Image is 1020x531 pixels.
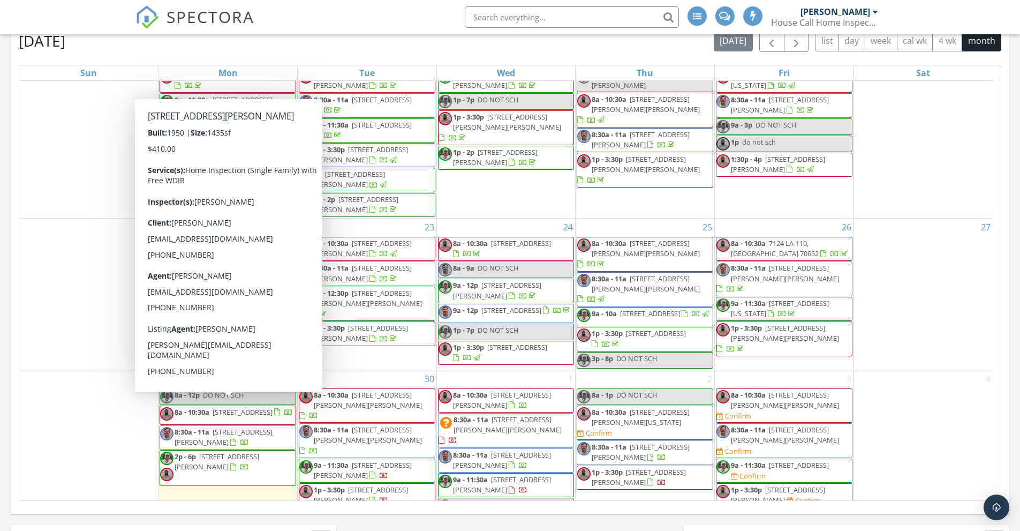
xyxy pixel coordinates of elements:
a: 1p - 2p [STREET_ADDRESS][PERSON_NAME] [314,195,398,214]
img: 20230626_133733.jpg [716,137,730,151]
span: [STREET_ADDRESS][PERSON_NAME][PERSON_NAME] [314,288,422,308]
img: 20230626_133733.jpg [577,328,591,342]
img: 20200526_134352.jpg [439,95,452,108]
a: 8a - 10:30a [STREET_ADDRESS][PERSON_NAME][PERSON_NAME] [577,94,700,124]
span: [STREET_ADDRESS][PERSON_NAME] [175,120,269,140]
img: 20200526_134352.jpg [716,298,730,312]
img: 20230626_133733.jpg [439,238,452,252]
a: 8a - 10:30a [STREET_ADDRESS] [160,237,296,261]
span: [STREET_ADDRESS][PERSON_NAME][PERSON_NAME] [314,390,422,410]
a: 9a - 12p [STREET_ADDRESS] [438,304,575,323]
span: DO NOT SCH [755,120,796,130]
a: 1p - 3:30p [STREET_ADDRESS] [453,342,547,362]
span: [STREET_ADDRESS][PERSON_NAME][PERSON_NAME] [731,263,839,283]
img: 20231015_143153.jpg [299,425,313,438]
a: 8:30a - 11a [STREET_ADDRESS][PERSON_NAME] [731,95,829,115]
a: 8a - 10:30a [STREET_ADDRESS][PERSON_NAME] [453,390,551,410]
td: Go to September 24, 2025 [436,218,576,370]
img: 20230626_133733.jpg [160,238,173,252]
button: list [815,31,839,51]
td: Go to September 15, 2025 [158,50,298,218]
img: 20200526_134352.jpg [299,120,313,133]
img: 20231015_143153.jpg [577,274,591,287]
a: Go to October 2, 2025 [705,370,714,387]
img: 20230626_133733.jpg [299,390,313,403]
span: 8a - 10:30a [731,238,766,248]
a: 1p - 2p [STREET_ADDRESS][PERSON_NAME] [453,147,538,167]
a: 8a - 10:30a [STREET_ADDRESS][PERSON_NAME] [438,388,575,413]
span: [STREET_ADDRESS][PERSON_NAME] [175,330,269,350]
span: [STREET_ADDRESS] [481,305,541,315]
img: 20230626_133733.jpg [577,94,591,108]
a: Go to September 29, 2025 [283,370,297,387]
a: 1p [STREET_ADDRESS][PERSON_NAME] [314,169,388,189]
a: 1:30p - 4p [STREET_ADDRESS][PERSON_NAME] [716,153,852,177]
a: 8a - 10:30a [STREET_ADDRESS] [175,407,293,417]
img: 20231015_143153.jpg [299,263,313,276]
a: Go to September 27, 2025 [979,219,993,236]
a: 1p - 2p [STREET_ADDRESS][PERSON_NAME] [299,193,435,217]
span: [STREET_ADDRESS][PERSON_NAME] [314,195,398,214]
img: 20200526_134352.jpg [439,147,452,161]
img: 20231015_143153.jpg [160,263,173,276]
a: 8a - 10:30a [STREET_ADDRESS] [453,238,551,258]
td: Go to September 14, 2025 [19,50,158,218]
a: 8:30a - 11a [STREET_ADDRESS][PERSON_NAME] [716,93,852,117]
span: [STREET_ADDRESS][PERSON_NAME] [175,263,273,283]
button: Previous month [759,30,784,52]
td: Go to September 21, 2025 [19,218,158,370]
td: Go to September 17, 2025 [436,50,576,218]
a: 8a - 10:30a [STREET_ADDRESS][PERSON_NAME][PERSON_NAME] [299,390,422,420]
span: 1p - 3:30p [592,328,623,338]
span: 9a - 10a [592,309,617,318]
a: 8a - 10:30a [STREET_ADDRESS][PERSON_NAME][PERSON_NAME] [299,388,435,423]
a: Tuesday [357,65,377,80]
span: 1p - 3:30p [453,112,484,122]
a: 1p - 3:30p [STREET_ADDRESS][PERSON_NAME] [175,120,269,140]
a: 8a - 10:30a [STREET_ADDRESS][PERSON_NAME][PERSON_NAME] [731,390,839,410]
a: 8a - 10:30a [STREET_ADDRESS][PERSON_NAME][PERSON_NAME] [577,93,713,128]
span: 8a - 10:30a [453,390,488,400]
input: Search everything... [465,6,679,28]
a: 8:30a - 11a [STREET_ADDRESS][PERSON_NAME] [299,261,435,286]
span: [STREET_ADDRESS] [352,95,412,104]
span: 8a - 12p [175,390,200,400]
a: 8:30a - 11a [STREET_ADDRESS][PERSON_NAME] [592,130,690,149]
a: 1p - 3:30p [STREET_ADDRESS][PERSON_NAME] [160,118,296,143]
span: 1p - 2p [314,195,335,204]
span: 8a - 1p [592,390,613,400]
td: Go to September 20, 2025 [853,50,993,218]
img: 20231015_143153.jpg [716,95,730,108]
span: 8:30a - 11a [592,130,626,139]
span: DO NOT SCH [478,263,518,273]
span: [STREET_ADDRESS] [620,309,680,318]
img: 20230626_133733.jpg [716,238,730,252]
div: Confirm [725,412,751,420]
a: 8:30a - 11a [STREET_ADDRESS][PERSON_NAME] [175,263,273,283]
a: 1p - 3:30p [STREET_ADDRESS] [577,327,713,351]
span: [STREET_ADDRESS] [491,238,551,248]
img: 20231015_143153.jpg [577,130,591,143]
span: 8:30a - 11a [314,263,349,273]
a: [STREET_ADDRESS][PERSON_NAME] [299,69,435,93]
a: Go to September 30, 2025 [422,370,436,387]
span: 8:30a - 11a [314,425,349,435]
img: 20200526_134352.jpg [577,309,591,322]
div: [PERSON_NAME] [800,6,870,17]
img: 20231015_143153.jpg [299,95,313,108]
span: [STREET_ADDRESS][PERSON_NAME][PERSON_NAME] [453,112,561,132]
td: Go to September 18, 2025 [576,50,715,218]
span: [STREET_ADDRESS] [213,407,273,417]
span: [STREET_ADDRESS][PERSON_NAME] [314,169,385,189]
a: 1p - 3:30p [STREET_ADDRESS][PERSON_NAME][PERSON_NAME] [438,110,575,145]
span: DO NOT SCH [616,390,657,400]
a: 8a - 10:30a [STREET_ADDRESS][PERSON_NAME][PERSON_NAME] Confirm [716,388,852,423]
a: 8:30a - 11a [STREET_ADDRESS][PERSON_NAME][PERSON_NAME] [438,413,575,448]
span: 1:30p - 4p [731,154,762,164]
span: [STREET_ADDRESS][PERSON_NAME] [731,95,829,115]
a: 8:30a - 11a [STREET_ADDRESS][PERSON_NAME][PERSON_NAME] [439,415,562,445]
span: 8:30a - 11a [731,263,766,273]
span: 8:30a - 11a [592,274,626,283]
td: Go to September 19, 2025 [715,50,854,218]
span: 9a - 11:30a [175,95,209,104]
